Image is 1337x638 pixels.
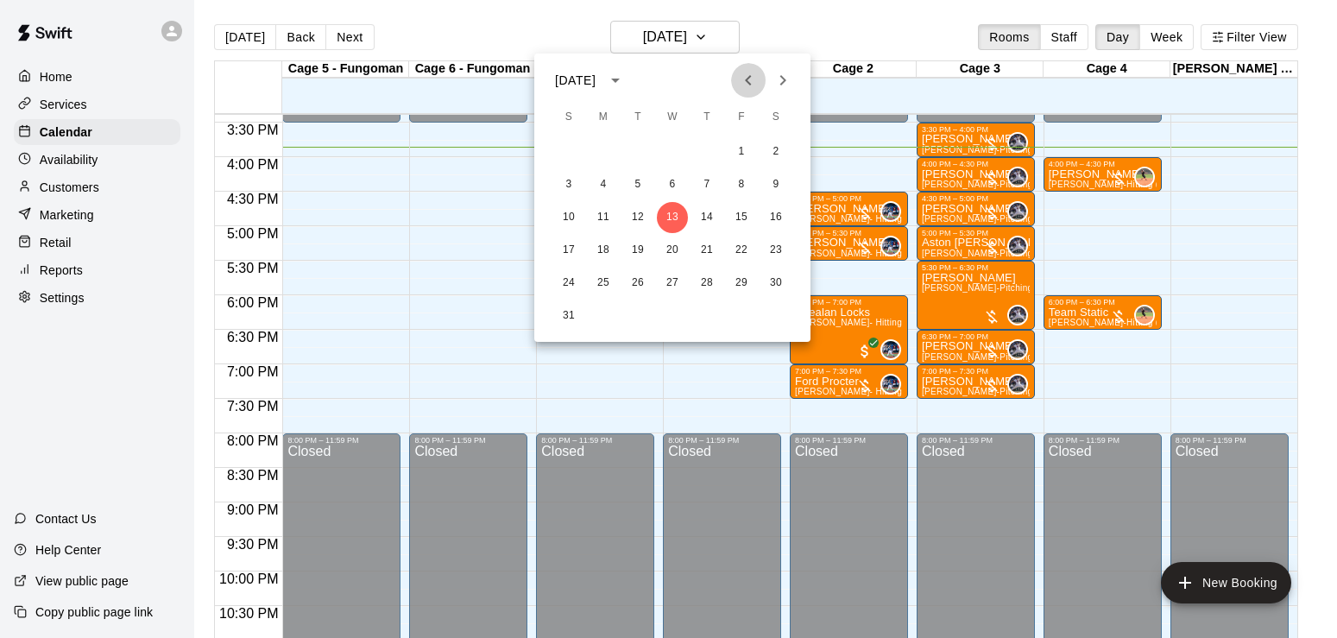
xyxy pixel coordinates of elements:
button: Previous month [731,63,766,98]
button: 30 [760,268,791,299]
button: 27 [657,268,688,299]
button: 3 [553,169,584,200]
span: Tuesday [622,100,653,135]
button: 1 [726,136,757,167]
button: 12 [622,202,653,233]
button: 22 [726,235,757,266]
button: 6 [657,169,688,200]
button: 24 [553,268,584,299]
button: 10 [553,202,584,233]
button: 19 [622,235,653,266]
span: Friday [726,100,757,135]
button: 20 [657,235,688,266]
button: 21 [691,235,722,266]
button: 25 [588,268,619,299]
span: Saturday [760,100,791,135]
button: 23 [760,235,791,266]
span: Wednesday [657,100,688,135]
button: 4 [588,169,619,200]
button: 17 [553,235,584,266]
button: 29 [726,268,757,299]
button: 28 [691,268,722,299]
button: 26 [622,268,653,299]
span: Sunday [553,100,584,135]
button: calendar view is open, switch to year view [601,66,630,95]
button: 11 [588,202,619,233]
button: 16 [760,202,791,233]
button: 5 [622,169,653,200]
button: 8 [726,169,757,200]
button: 15 [726,202,757,233]
button: 13 [657,202,688,233]
button: 18 [588,235,619,266]
button: 14 [691,202,722,233]
button: 2 [760,136,791,167]
button: Next month [766,63,800,98]
button: 9 [760,169,791,200]
span: Thursday [691,100,722,135]
button: 31 [553,300,584,332]
div: [DATE] [555,72,596,90]
span: Monday [588,100,619,135]
button: 7 [691,169,722,200]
